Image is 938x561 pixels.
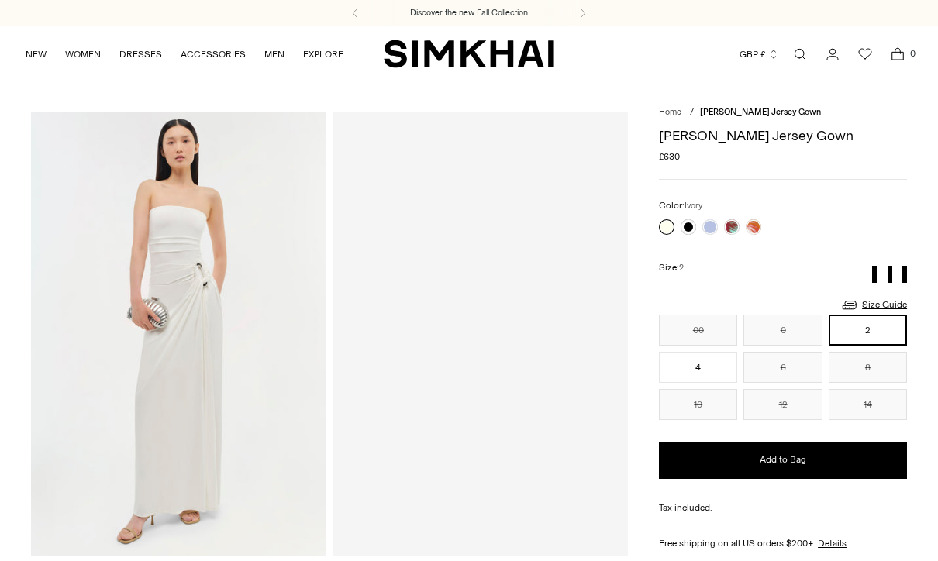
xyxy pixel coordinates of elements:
[743,352,822,383] button: 6
[384,39,554,69] a: SIMKHAI
[700,107,821,117] span: [PERSON_NAME] Jersey Gown
[905,46,919,60] span: 0
[31,112,326,556] img: Emma Strapless Jersey Gown
[829,315,907,346] button: 2
[817,39,848,70] a: Go to the account page
[333,112,628,556] a: Emma Strapless Jersey Gown
[659,536,907,550] div: Free shipping on all US orders $200+
[840,295,907,315] a: Size Guide
[829,352,907,383] button: 8
[659,107,681,117] a: Home
[818,536,847,550] a: Details
[685,201,702,211] span: Ivory
[659,389,737,420] button: 10
[26,37,47,71] a: NEW
[760,453,806,466] span: Add to Bag
[659,315,737,346] button: 00
[659,129,907,143] h1: [PERSON_NAME] Jersey Gown
[65,37,101,71] a: WOMEN
[659,150,680,163] span: £630
[659,442,907,479] button: Add to Bag
[659,106,907,119] nav: breadcrumbs
[303,37,343,71] a: EXPLORE
[410,7,528,19] a: Discover the new Fall Collection
[659,352,737,383] button: 4
[659,501,907,515] div: Tax included.
[659,198,702,213] label: Color:
[181,37,246,71] a: ACCESSORIES
[659,260,684,275] label: Size:
[264,37,285,71] a: MEN
[119,37,162,71] a: DRESSES
[740,37,779,71] button: GBP £
[690,106,694,119] div: /
[882,39,913,70] a: Open cart modal
[850,39,881,70] a: Wishlist
[829,389,907,420] button: 14
[743,315,822,346] button: 0
[743,389,822,420] button: 12
[785,39,816,70] a: Open search modal
[679,263,684,273] span: 2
